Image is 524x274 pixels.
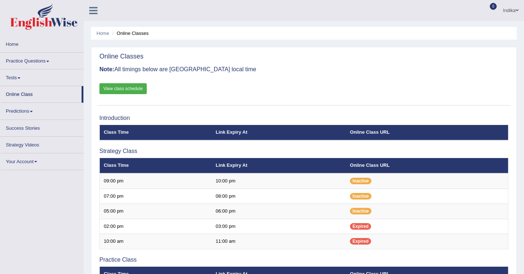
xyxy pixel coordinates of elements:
li: Online Classes [110,30,149,37]
h2: Online Classes [99,53,143,60]
td: 03:00 pm [212,219,346,234]
th: Online Class URL [346,125,508,140]
th: Class Time [100,158,212,173]
td: 09:00 pm [100,173,212,189]
h3: All timings below are [GEOGRAPHIC_DATA] local time [99,66,508,73]
td: 08:00 pm [212,189,346,204]
a: Home [96,31,109,36]
span: Expired [350,238,371,245]
td: 11:00 am [212,234,346,249]
th: Link Expiry At [212,125,346,140]
span: Inactive [350,208,371,214]
a: Success Stories [0,120,83,134]
b: Note: [99,66,114,72]
td: 06:00 pm [212,204,346,219]
h3: Practice Class [99,257,508,263]
span: 0 [490,3,497,10]
a: Predictions [0,103,83,117]
span: Expired [350,223,371,230]
th: Class Time [100,125,212,140]
td: 10:00 am [100,234,212,249]
td: 10:00 pm [212,173,346,189]
a: View class schedule [99,83,147,94]
td: 05:00 pm [100,204,212,219]
a: Your Account [0,153,83,168]
th: Online Class URL [346,158,508,173]
a: Online Class [0,86,82,100]
span: Inactive [350,178,371,184]
td: 07:00 pm [100,189,212,204]
a: Practice Questions [0,53,83,67]
th: Link Expiry At [212,158,346,173]
span: Inactive [350,193,371,200]
a: Tests [0,69,83,84]
td: 02:00 pm [100,219,212,234]
a: Home [0,36,83,50]
h3: Strategy Class [99,148,508,154]
h3: Introduction [99,115,508,121]
a: Strategy Videos [0,137,83,151]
